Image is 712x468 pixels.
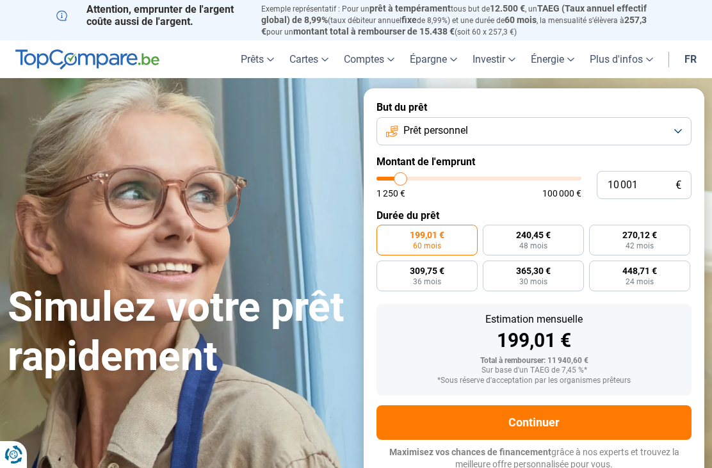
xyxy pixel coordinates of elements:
span: Prêt personnel [403,124,468,138]
span: 30 mois [519,278,547,286]
a: Prêts [233,40,282,78]
a: Plus d'infos [582,40,661,78]
span: 60 mois [505,15,537,25]
a: Comptes [336,40,402,78]
span: TAEG (Taux annuel effectif global) de 8,99% [261,3,647,25]
a: fr [677,40,704,78]
span: 309,75 € [410,266,444,275]
label: Montant de l'emprunt [376,156,692,168]
span: montant total à rembourser de 15.438 € [293,26,455,36]
span: 48 mois [519,242,547,250]
span: 60 mois [413,242,441,250]
span: Maximisez vos chances de financement [389,447,551,457]
p: Exemple représentatif : Pour un tous but de , un (taux débiteur annuel de 8,99%) et une durée de ... [261,3,656,37]
button: Prêt personnel [376,117,692,145]
label: Durée du prêt [376,209,692,222]
div: 199,01 € [387,331,681,350]
a: Investir [465,40,523,78]
span: 270,12 € [622,230,657,239]
span: 100 000 € [542,189,581,198]
span: 24 mois [626,278,654,286]
span: 1 250 € [376,189,405,198]
a: Cartes [282,40,336,78]
span: fixe [401,15,417,25]
span: prêt à tempérament [369,3,451,13]
span: 240,45 € [516,230,551,239]
span: 12.500 € [490,3,525,13]
span: 448,71 € [622,266,657,275]
button: Continuer [376,405,692,440]
h1: Simulez votre prêt rapidement [8,283,348,382]
span: € [676,180,681,191]
div: Sur base d'un TAEG de 7,45 %* [387,366,681,375]
span: 257,3 € [261,15,647,36]
div: Total à rembourser: 11 940,60 € [387,357,681,366]
div: *Sous réserve d'acceptation par les organismes prêteurs [387,376,681,385]
img: TopCompare [15,49,159,70]
a: Énergie [523,40,582,78]
a: Épargne [402,40,465,78]
span: 199,01 € [410,230,444,239]
span: 42 mois [626,242,654,250]
span: 365,30 € [516,266,551,275]
p: Attention, emprunter de l'argent coûte aussi de l'argent. [56,3,246,28]
div: Estimation mensuelle [387,314,681,325]
label: But du prêt [376,101,692,113]
span: 36 mois [413,278,441,286]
